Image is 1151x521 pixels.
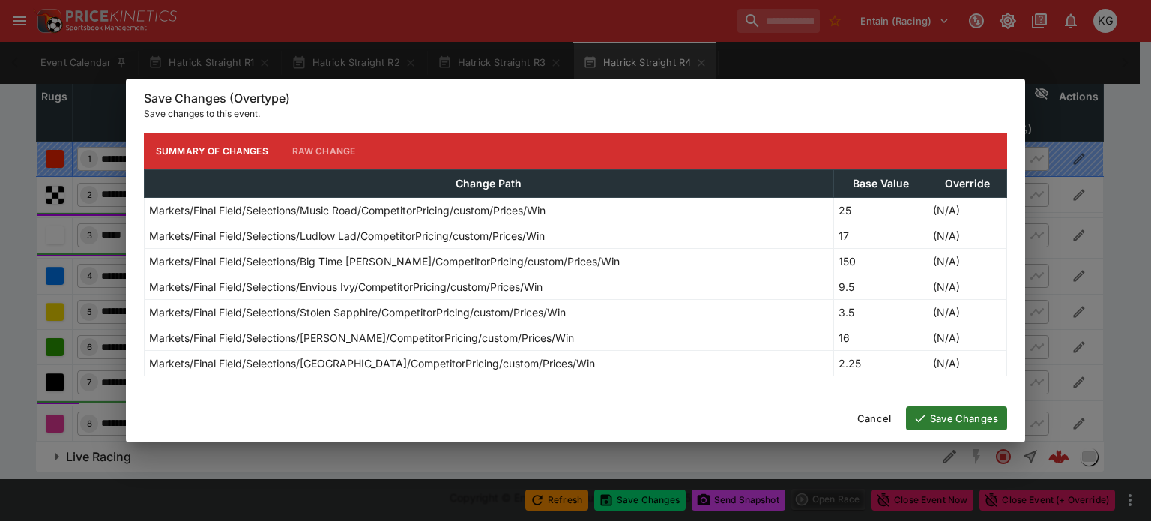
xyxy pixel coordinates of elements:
[144,91,1007,106] h6: Save Changes (Overtype)
[144,106,1007,121] p: Save changes to this event.
[149,279,543,295] p: Markets/Final Field/Selections/Envious Ivy/CompetitorPricing/custom/Prices/Win
[928,325,1007,350] td: (N/A)
[833,223,928,248] td: 17
[906,406,1007,430] button: Save Changes
[149,202,546,218] p: Markets/Final Field/Selections/Music Road/CompetitorPricing/custom/Prices/Win
[833,274,928,299] td: 9.5
[149,253,620,269] p: Markets/Final Field/Selections/Big Time [PERSON_NAME]/CompetitorPricing/custom/Prices/Win
[149,330,574,346] p: Markets/Final Field/Selections/[PERSON_NAME]/CompetitorPricing/custom/Prices/Win
[149,228,545,244] p: Markets/Final Field/Selections/Ludlow Lad/CompetitorPricing/custom/Prices/Win
[928,248,1007,274] td: (N/A)
[848,406,900,430] button: Cancel
[144,133,280,169] button: Summary of Changes
[149,304,566,320] p: Markets/Final Field/Selections/Stolen Sapphire/CompetitorPricing/custom/Prices/Win
[928,350,1007,376] td: (N/A)
[280,133,368,169] button: Raw Change
[833,350,928,376] td: 2.25
[833,248,928,274] td: 150
[928,169,1007,197] th: Override
[833,197,928,223] td: 25
[928,197,1007,223] td: (N/A)
[928,274,1007,299] td: (N/A)
[833,169,928,197] th: Base Value
[145,169,834,197] th: Change Path
[928,299,1007,325] td: (N/A)
[833,325,928,350] td: 16
[833,299,928,325] td: 3.5
[928,223,1007,248] td: (N/A)
[149,355,595,371] p: Markets/Final Field/Selections/[GEOGRAPHIC_DATA]/CompetitorPricing/custom/Prices/Win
